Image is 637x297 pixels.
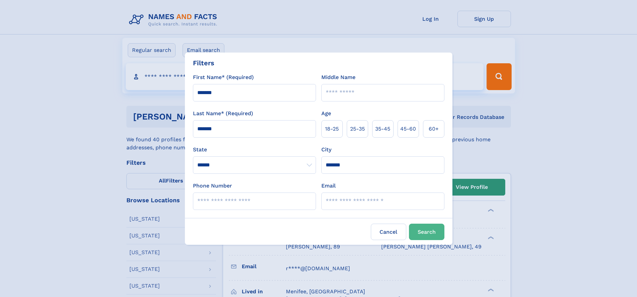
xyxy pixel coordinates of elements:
[409,224,444,240] button: Search
[193,58,214,68] div: Filters
[193,109,253,118] label: Last Name* (Required)
[321,146,331,154] label: City
[193,146,316,154] label: State
[321,182,336,190] label: Email
[371,224,406,240] label: Cancel
[350,125,365,133] span: 25‑35
[429,125,439,133] span: 60+
[193,73,254,81] label: First Name* (Required)
[325,125,339,133] span: 18‑25
[193,182,232,190] label: Phone Number
[375,125,390,133] span: 35‑45
[400,125,416,133] span: 45‑60
[321,109,331,118] label: Age
[321,73,355,81] label: Middle Name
